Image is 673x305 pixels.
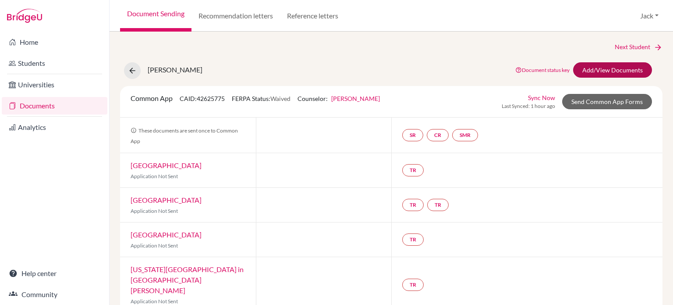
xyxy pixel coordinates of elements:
span: Last Synced: 1 hour ago [502,102,555,110]
span: Application Not Sent [131,242,178,249]
img: Bridge-U [7,9,42,23]
a: [GEOGRAPHIC_DATA] [131,196,202,204]
span: Application Not Sent [131,173,178,179]
a: Community [2,286,107,303]
span: CAID: 42625775 [180,95,225,102]
a: TR [427,199,449,211]
button: Jack [636,7,662,24]
a: [GEOGRAPHIC_DATA] [131,161,202,169]
a: TR [402,279,424,291]
span: Common App [131,94,173,102]
a: Documents [2,97,107,115]
span: These documents are sent once to Common App [131,127,238,144]
a: TR [402,164,424,176]
span: Application Not Sent [131,298,178,305]
a: TR [402,233,424,246]
span: Application Not Sent [131,208,178,214]
a: Universities [2,76,107,93]
a: TR [402,199,424,211]
a: [GEOGRAPHIC_DATA] [131,230,202,239]
a: SMR [452,129,478,141]
a: Home [2,33,107,51]
span: Waived [270,95,290,102]
a: CR [427,129,449,141]
a: [PERSON_NAME] [331,95,380,102]
span: [PERSON_NAME] [148,65,202,74]
a: Students [2,54,107,72]
span: Counselor: [298,95,380,102]
a: Next Student [615,42,662,52]
a: Help center [2,265,107,282]
a: [US_STATE][GEOGRAPHIC_DATA] in [GEOGRAPHIC_DATA][PERSON_NAME] [131,265,244,294]
a: Send Common App Forms [562,94,652,109]
a: SR [402,129,423,141]
a: Document status key [515,67,570,73]
a: Add/View Documents [573,62,652,78]
a: Analytics [2,118,107,136]
span: FERPA Status: [232,95,290,102]
a: Sync Now [528,93,555,102]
